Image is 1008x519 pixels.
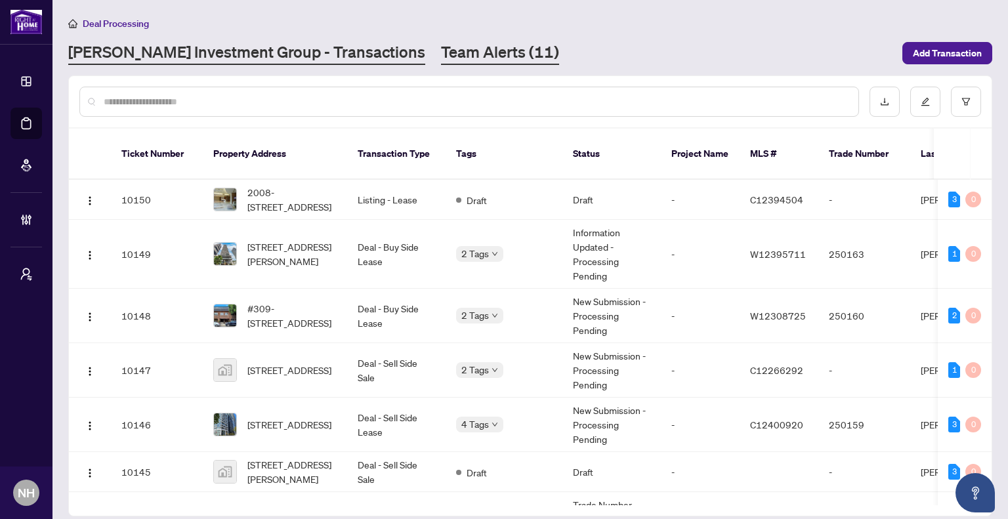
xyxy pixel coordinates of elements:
th: Project Name [661,129,740,180]
button: Add Transaction [902,42,992,64]
img: thumbnail-img [214,413,236,436]
td: 10146 [111,398,203,452]
span: Add Transaction [913,43,982,64]
td: Deal - Sell Side Lease [347,398,446,452]
button: edit [910,87,940,117]
td: - [661,220,740,289]
td: 10147 [111,343,203,398]
td: Information Updated - Processing Pending [562,220,661,289]
td: - [661,452,740,492]
td: - [661,398,740,452]
span: Deal Processing [83,18,149,30]
td: Deal - Sell Side Sale [347,452,446,492]
th: Transaction Type [347,129,446,180]
td: 10150 [111,180,203,220]
img: Logo [85,468,95,478]
img: thumbnail-img [214,304,236,327]
span: [STREET_ADDRESS] [247,417,331,432]
span: [STREET_ADDRESS][PERSON_NAME] [247,457,337,486]
button: filter [951,87,981,117]
a: Team Alerts (11) [441,41,559,65]
td: - [818,452,910,492]
span: Draft [467,465,487,480]
span: [STREET_ADDRESS] [247,363,331,377]
td: New Submission - Processing Pending [562,289,661,343]
td: New Submission - Processing Pending [562,343,661,398]
td: - [661,343,740,398]
img: thumbnail-img [214,359,236,381]
span: down [492,367,498,373]
span: Draft [467,193,487,207]
td: Deal - Buy Side Lease [347,289,446,343]
span: edit [921,97,930,106]
button: Logo [79,305,100,326]
td: Listing - Lease [347,180,446,220]
div: 2 [948,308,960,323]
span: user-switch [20,268,33,281]
span: home [68,19,77,28]
td: Draft [562,452,661,492]
span: C12266292 [750,364,803,376]
th: Trade Number [818,129,910,180]
button: Logo [79,189,100,210]
button: Logo [79,360,100,381]
span: W12395711 [750,248,806,260]
img: Logo [85,421,95,431]
button: Open asap [955,473,995,512]
div: 1 [948,246,960,262]
span: download [880,97,889,106]
td: - [661,180,740,220]
span: down [492,251,498,257]
div: 3 [948,417,960,432]
td: Deal - Buy Side Lease [347,220,446,289]
span: 2 Tags [461,308,489,323]
td: New Submission - Processing Pending [562,398,661,452]
img: thumbnail-img [214,243,236,265]
td: Deal - Sell Side Sale [347,343,446,398]
div: 0 [965,246,981,262]
td: - [818,343,910,398]
th: Ticket Number [111,129,203,180]
a: [PERSON_NAME] Investment Group - Transactions [68,41,425,65]
th: MLS # [740,129,818,180]
img: Logo [85,196,95,206]
th: Property Address [203,129,347,180]
img: Logo [85,250,95,260]
span: [STREET_ADDRESS][PERSON_NAME] [247,239,337,268]
td: Draft [562,180,661,220]
span: down [492,421,498,428]
span: C12400920 [750,419,803,430]
span: filter [961,97,971,106]
div: 0 [965,308,981,323]
img: Logo [85,312,95,322]
span: down [492,312,498,319]
span: #309-[STREET_ADDRESS] [247,301,337,330]
div: 1 [948,362,960,378]
button: Logo [79,243,100,264]
div: 0 [965,362,981,378]
td: 250159 [818,398,910,452]
div: 0 [965,192,981,207]
th: Tags [446,129,562,180]
td: - [818,180,910,220]
button: Logo [79,461,100,482]
img: logo [10,10,42,34]
span: 4 Tags [461,417,489,432]
img: thumbnail-img [214,188,236,211]
button: download [870,87,900,117]
td: 10145 [111,452,203,492]
span: NH [18,484,35,502]
span: 2 Tags [461,362,489,377]
img: Logo [85,366,95,377]
button: Logo [79,414,100,435]
div: 0 [965,464,981,480]
td: 250160 [818,289,910,343]
div: 3 [948,192,960,207]
td: 10148 [111,289,203,343]
td: 10149 [111,220,203,289]
td: - [661,289,740,343]
span: C12394504 [750,194,803,205]
span: W12308725 [750,310,806,322]
span: 2 Tags [461,246,489,261]
div: 0 [965,417,981,432]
